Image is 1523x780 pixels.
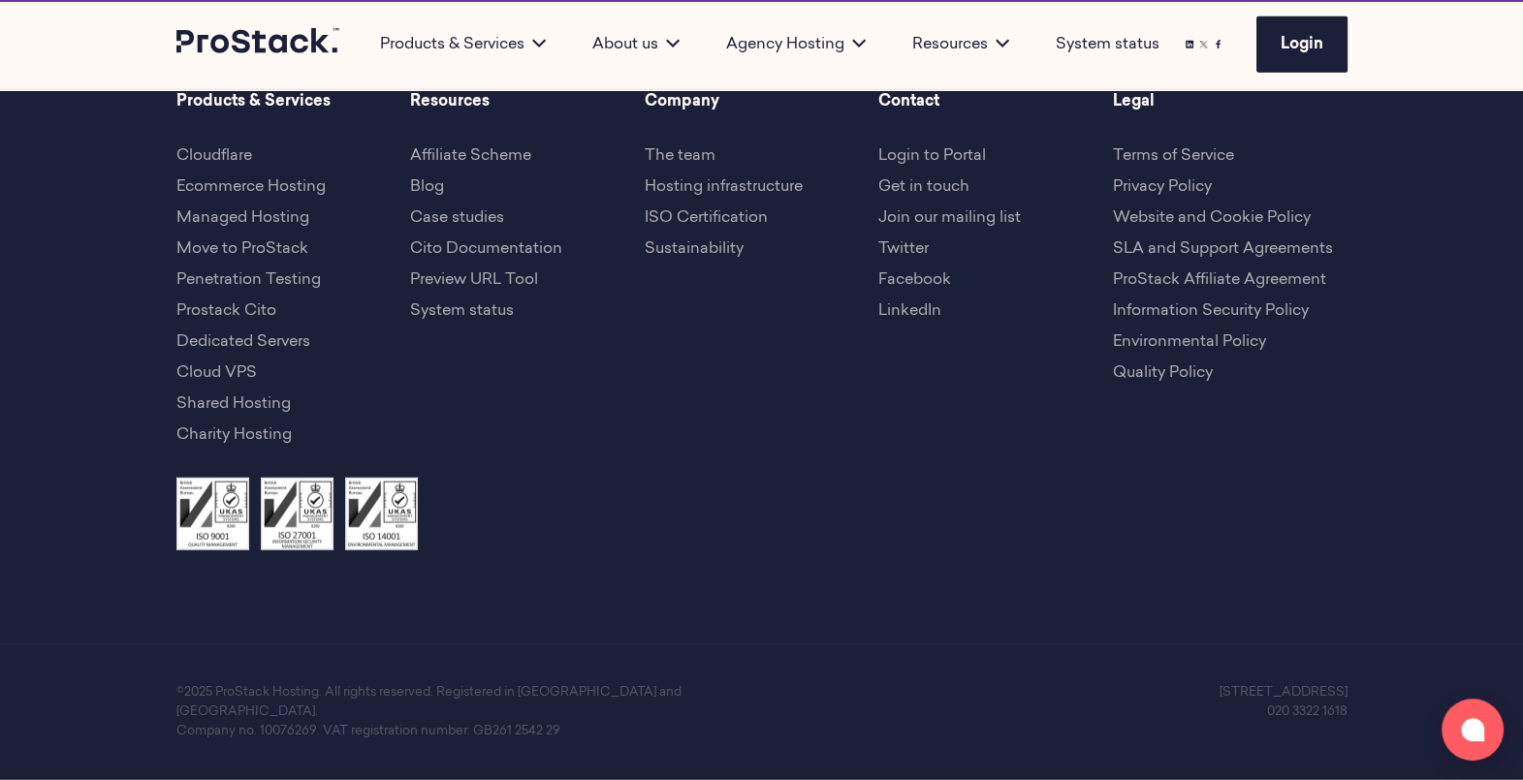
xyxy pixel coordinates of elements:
span: Company [645,90,879,113]
a: Terms of Service [1113,148,1234,164]
a: Login to Portal [878,148,986,164]
a: Cloudflare [176,148,252,164]
div: Resources [889,33,1032,56]
a: Get in touch [878,179,969,195]
a: Information Security Policy [1113,303,1309,319]
a: Preview URL Tool [410,272,538,288]
a: Twitter [878,241,929,257]
a: Case studies [410,210,504,226]
a: Penetration Testing [176,272,321,288]
p: [STREET_ADDRESS] [762,683,1348,702]
a: Charity Hosting [176,427,292,443]
a: Quality Policy [1113,365,1213,381]
a: Cloud VPS [176,365,257,381]
button: Open chat window [1442,699,1504,761]
span: Legal [1113,90,1348,113]
a: Environmental Policy [1113,334,1266,350]
a: Dedicated Servers [176,334,310,350]
a: Privacy Policy [1113,179,1212,195]
div: Agency Hosting [703,33,889,56]
a: Prostack Cito [176,303,276,319]
span: Products & Services [176,90,411,113]
p: ©2025 ProStack Hosting. All rights reserved. Registered in [GEOGRAPHIC_DATA] and [GEOGRAPHIC_DATA]. [176,683,762,722]
a: System status [1056,33,1159,56]
div: Products & Services [357,33,569,56]
a: The team [645,148,715,164]
a: 020 3322 1618 [1267,705,1348,718]
a: Sustainability [645,241,744,257]
div: About us [569,33,703,56]
a: Shared Hosting [176,396,291,412]
a: Move to ProStack [176,241,308,257]
span: Resources [410,90,645,113]
span: Login [1281,37,1323,52]
a: Login [1256,16,1348,73]
a: System status [410,303,514,319]
a: Website and Cookie Policy [1113,210,1311,226]
a: Blog [410,179,444,195]
a: Ecommerce Hosting [176,179,326,195]
a: Managed Hosting [176,210,309,226]
a: Hosting infrastructure [645,179,803,195]
p: Company no. 10076269. VAT registration number: GB261 2542 29 [176,722,762,741]
a: Facebook [878,272,951,288]
a: Join our mailing list [878,210,1021,226]
a: Prostack logo [176,28,341,61]
a: Affiliate Scheme [410,148,531,164]
a: ISO Certification [645,210,768,226]
a: Cito Documentation [410,241,562,257]
a: SLA and Support Agreements [1113,241,1333,257]
a: LinkedIn [878,303,941,319]
span: Contact [878,90,1113,113]
a: ProStack Affiliate Agreement [1113,272,1326,288]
